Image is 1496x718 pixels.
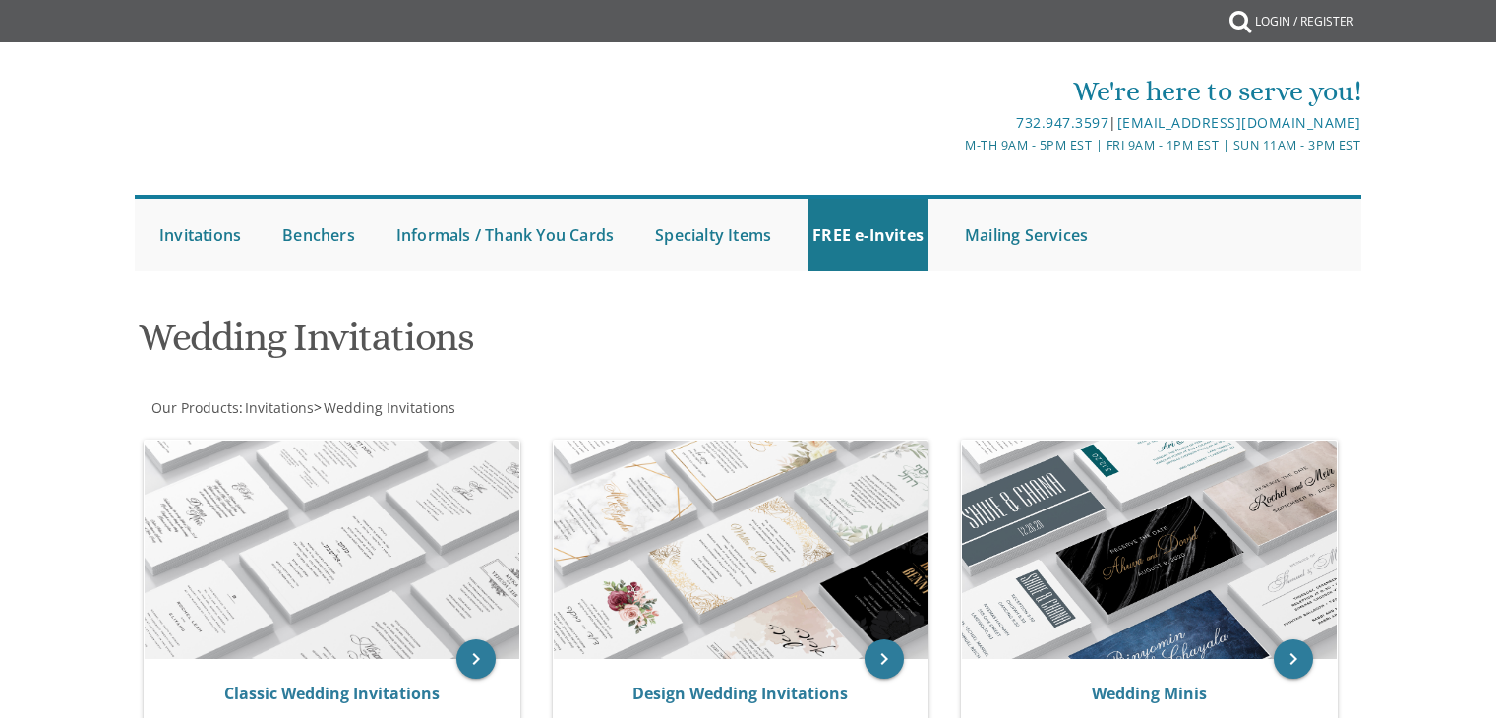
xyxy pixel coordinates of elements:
h1: Wedding Invitations [139,316,941,374]
a: keyboard_arrow_right [865,639,904,679]
a: Mailing Services [960,199,1093,271]
a: keyboard_arrow_right [456,639,496,679]
a: Wedding Minis [1092,683,1207,704]
a: Our Products [150,398,239,417]
a: Classic Wedding Invitations [224,683,440,704]
a: FREE e-Invites [808,199,928,271]
span: > [314,398,455,417]
img: Design Wedding Invitations [554,441,928,659]
a: keyboard_arrow_right [1274,639,1313,679]
a: Wedding Invitations [322,398,455,417]
div: : [135,398,748,418]
a: Invitations [243,398,314,417]
div: We're here to serve you! [545,72,1361,111]
a: [EMAIL_ADDRESS][DOMAIN_NAME] [1117,113,1361,132]
a: Invitations [154,199,246,271]
span: Wedding Invitations [324,398,455,417]
a: Design Wedding Invitations [632,683,848,704]
img: Wedding Minis [962,441,1337,659]
a: Benchers [277,199,360,271]
span: Invitations [245,398,314,417]
a: 732.947.3597 [1016,113,1108,132]
a: Specialty Items [650,199,776,271]
a: Informals / Thank You Cards [391,199,619,271]
img: Classic Wedding Invitations [145,441,519,659]
div: | [545,111,1361,135]
div: M-Th 9am - 5pm EST | Fri 9am - 1pm EST | Sun 11am - 3pm EST [545,135,1361,155]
